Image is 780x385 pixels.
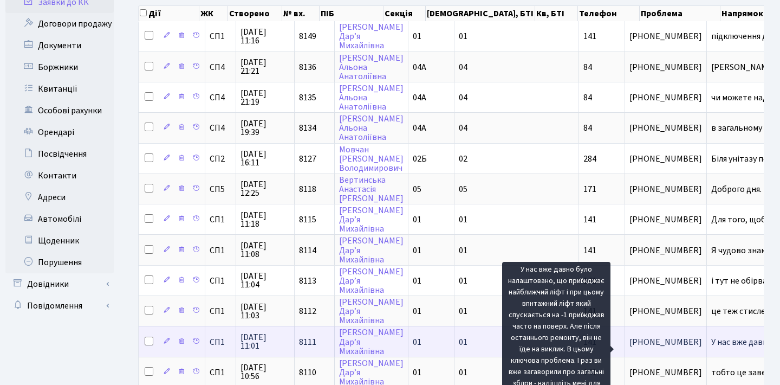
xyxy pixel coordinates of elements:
span: 05 [459,183,467,195]
span: 01 [459,245,467,256]
span: СП4 [210,93,231,102]
span: [DATE] 16:11 [240,150,290,167]
a: [PERSON_NAME]Дар’яМихайлівна [339,296,404,326]
span: 04 [459,92,467,104]
span: 01 [459,275,467,287]
span: 01 [413,245,421,256]
span: [DATE] 12:25 [240,180,290,197]
a: Контакти [5,165,114,187]
span: [PHONE_NUMBER] [629,185,702,194]
a: [PERSON_NAME]Дар’яМихайлівна [339,204,404,235]
th: Телефон [578,6,640,21]
span: 8149 [299,30,316,42]
span: 04А [413,61,426,73]
span: [DATE] 21:19 [240,89,290,106]
span: 284 [583,153,596,165]
span: [PHONE_NUMBER] [629,246,702,255]
span: [DATE] 11:03 [240,303,290,320]
a: Посвідчення [5,143,114,165]
a: Щоденник [5,230,114,252]
a: [PERSON_NAME]Дар’яМихайлівна [339,21,404,52]
span: 8118 [299,183,316,195]
span: [DATE] 19:39 [240,119,290,137]
span: 8114 [299,245,316,256]
span: 02 [459,153,467,165]
span: 8115 [299,214,316,226]
a: Повідомлення [5,295,114,317]
span: 04А [413,122,426,134]
a: Адреси [5,187,114,208]
span: 01 [413,30,421,42]
span: СП2 [210,155,231,163]
span: 02Б [413,153,427,165]
span: 01 [413,305,421,317]
th: № вх. [282,6,320,21]
span: 01 [413,214,421,226]
span: СП5 [210,185,231,194]
span: 84 [583,92,592,104]
span: СП1 [210,368,231,377]
span: [PHONE_NUMBER] [629,32,702,41]
a: Довідники [5,273,114,295]
span: 84 [583,122,592,134]
span: 8113 [299,275,316,287]
th: Проблема [640,6,720,21]
span: 01 [459,30,467,42]
span: 01 [459,214,467,226]
a: [PERSON_NAME]АльонаАнатоліївна [339,52,404,82]
span: [PHONE_NUMBER] [629,124,702,132]
a: ВертинськаАнастасія[PERSON_NAME] [339,174,404,204]
span: 8112 [299,305,316,317]
th: ЖК [199,6,228,21]
a: [PERSON_NAME]Дар’яМихайлівна [339,235,404,266]
a: Орендарі [5,121,114,143]
a: [PERSON_NAME]Дар’яМихайлівна [339,327,404,357]
span: 05 [413,183,421,195]
span: [PHONE_NUMBER] [629,155,702,163]
span: [PHONE_NUMBER] [629,307,702,316]
span: [PHONE_NUMBER] [629,63,702,72]
span: СП1 [210,338,231,347]
span: 8127 [299,153,316,165]
span: [DATE] 11:18 [240,211,290,228]
a: [PERSON_NAME]АльонаАнатоліївна [339,113,404,143]
span: 141 [583,214,596,226]
a: Боржники [5,56,114,78]
span: [PHONE_NUMBER] [629,215,702,224]
span: [PHONE_NUMBER] [629,93,702,102]
span: 01 [459,336,467,348]
span: 8111 [299,336,316,348]
a: Договори продажу [5,13,114,35]
th: Дії [139,6,199,21]
th: Секція [383,6,426,21]
span: 04А [413,92,426,104]
a: Автомобілі [5,208,114,230]
span: 141 [583,245,596,256]
a: Квитанції [5,78,114,100]
span: [DATE] 11:16 [240,28,290,45]
span: СП1 [210,307,231,316]
span: 01 [413,336,421,348]
span: СП1 [210,277,231,285]
span: 8110 [299,367,316,378]
a: Мовчан[PERSON_NAME]Володимирович [339,144,404,174]
span: 8135 [299,92,316,104]
span: [DATE] 11:04 [240,272,290,289]
a: [PERSON_NAME]Дар’яМихайлівна [339,266,404,296]
span: [DATE] 11:01 [240,333,290,350]
a: Порушення [5,252,114,273]
th: Створено [228,6,282,21]
span: 141 [583,30,596,42]
th: ПІБ [320,6,383,21]
span: 84 [583,61,592,73]
span: 01 [459,305,467,317]
span: СП4 [210,124,231,132]
span: 04 [459,61,467,73]
span: 01 [413,275,421,287]
span: Біля унітазу пе[...] [711,153,778,165]
span: 01 [413,367,421,378]
span: і тут не обірва[...] [711,275,778,287]
span: [DATE] 10:56 [240,363,290,381]
th: [DEMOGRAPHIC_DATA], БТІ [426,6,535,21]
span: СП4 [210,63,231,72]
